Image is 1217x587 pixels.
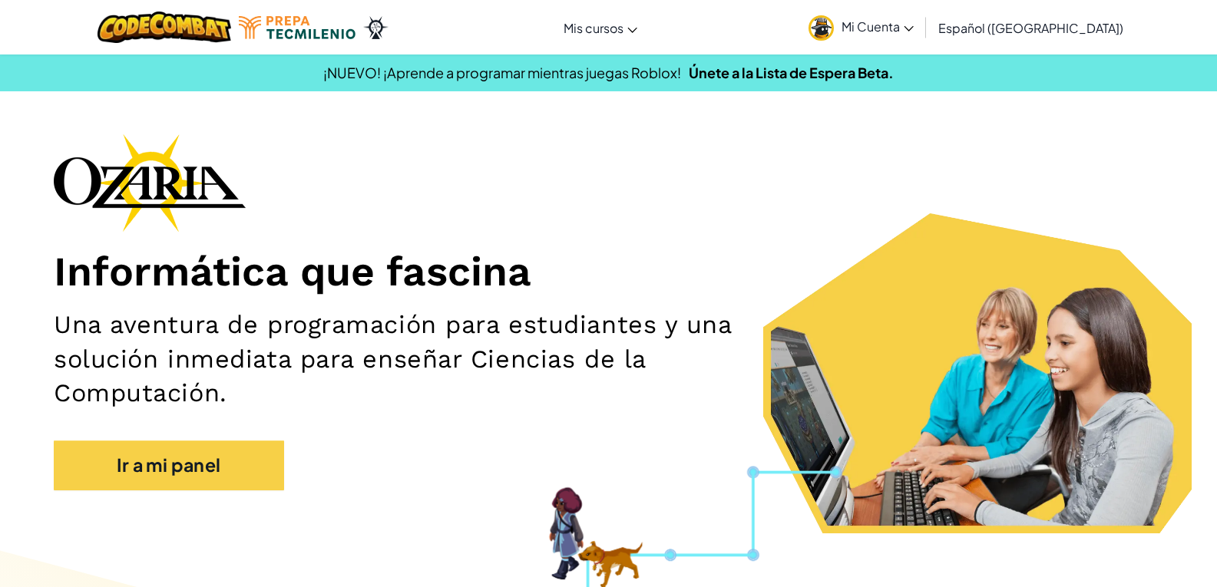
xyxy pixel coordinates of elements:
[239,16,356,39] img: Tecmilenio logo
[98,12,232,43] img: CodeCombat logo
[54,440,284,490] a: Ir a mi panel
[54,247,1163,297] h1: Informática que fascina
[564,20,623,36] span: Mis cursos
[689,64,894,81] a: Únete a la Lista de Espera Beta.
[931,7,1131,48] a: Español ([GEOGRAPHIC_DATA])
[556,7,645,48] a: Mis cursos
[938,20,1123,36] span: Español ([GEOGRAPHIC_DATA])
[323,64,681,81] span: ¡NUEVO! ¡Aprende a programar mientras juegas Roblox!
[363,16,388,39] img: Ozaria
[801,3,921,51] a: Mi Cuenta
[809,15,834,41] img: avatar
[842,18,914,35] span: Mi Cuenta
[54,134,246,232] img: Ozaria branding logo
[54,308,797,409] h2: Una aventura de programación para estudiantes y una solución inmediata para enseñar Ciencias de l...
